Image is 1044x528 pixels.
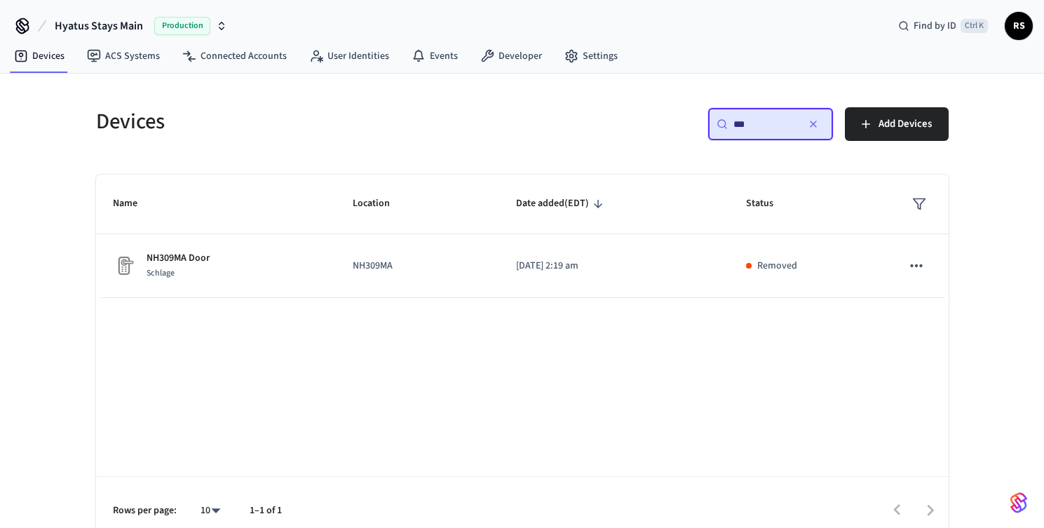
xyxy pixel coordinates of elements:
h5: Devices [96,107,514,136]
img: SeamLogoGradient.69752ec5.svg [1010,492,1027,514]
div: 10 [194,501,227,521]
div: Find by IDCtrl K [887,13,999,39]
span: RS [1006,13,1031,39]
p: Removed [757,259,797,273]
p: 1–1 of 1 [250,503,282,518]
p: [DATE] 2:19 am [516,259,712,273]
p: NH309MA [353,259,483,273]
a: Settings [553,43,629,69]
button: RS [1005,12,1033,40]
a: ACS Systems [76,43,171,69]
p: Rows per page: [113,503,177,518]
span: Ctrl K [961,19,988,33]
a: Events [400,43,469,69]
span: Date added(EDT) [516,193,607,215]
span: Find by ID [914,19,956,33]
span: Production [154,17,210,35]
a: Connected Accounts [171,43,298,69]
span: Hyatus Stays Main [55,18,143,34]
span: Add Devices [879,115,932,133]
p: NH309MA Door [147,251,210,266]
span: Name [113,193,156,215]
a: Developer [469,43,553,69]
a: User Identities [298,43,400,69]
a: Devices [3,43,76,69]
span: Schlage [147,267,175,279]
span: Location [353,193,408,215]
span: Status [746,193,792,215]
table: sticky table [96,175,949,298]
button: Add Devices [845,107,949,141]
img: Placeholder Lock Image [113,255,135,277]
